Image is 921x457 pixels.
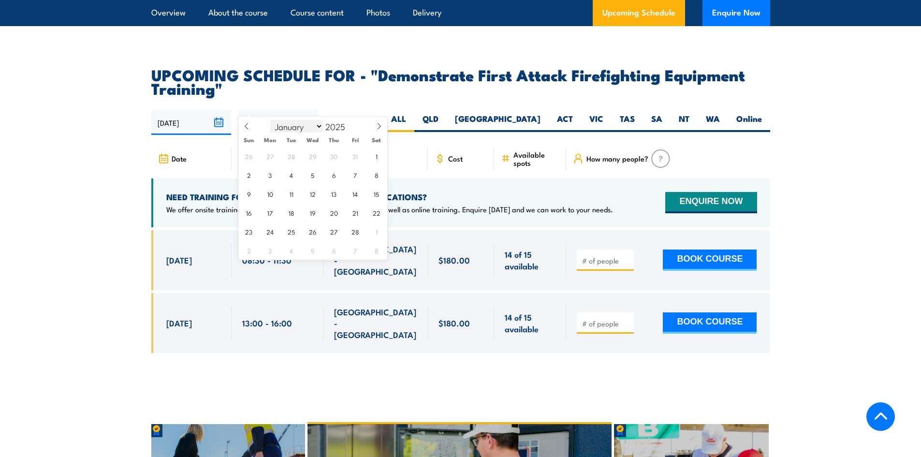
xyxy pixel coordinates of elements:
[238,137,260,143] span: Sun
[239,203,258,222] span: February 16, 2025
[281,137,302,143] span: Tue
[239,147,258,165] span: January 26, 2025
[671,113,698,132] label: NT
[261,222,279,241] span: February 24, 2025
[323,137,345,143] span: Thu
[166,205,613,214] p: We offer onsite training, training at our centres, multisite solutions as well as online training...
[324,222,343,241] span: February 27, 2025
[238,110,318,135] input: To date
[367,203,386,222] span: February 22, 2025
[270,120,323,133] select: Month
[261,241,279,260] span: March 3, 2025
[612,113,643,132] label: TAS
[261,184,279,203] span: February 10, 2025
[239,165,258,184] span: February 2, 2025
[151,110,231,135] input: From date
[324,203,343,222] span: February 20, 2025
[151,68,770,95] h2: UPCOMING SCHEDULE FOR - "Demonstrate First Attack Firefighting Equipment Training"
[282,147,301,165] span: January 28, 2025
[367,165,386,184] span: February 8, 2025
[663,312,757,334] button: BOOK COURSE
[549,113,581,132] label: ACT
[582,319,630,328] input: # of people
[346,165,365,184] span: February 7, 2025
[282,184,301,203] span: February 11, 2025
[581,113,612,132] label: VIC
[643,113,671,132] label: SA
[383,113,414,132] label: ALL
[414,113,447,132] label: QLD
[261,203,279,222] span: February 17, 2025
[323,120,355,132] input: Year
[582,256,630,265] input: # of people
[166,254,192,265] span: [DATE]
[728,113,770,132] label: Online
[345,137,366,143] span: Fri
[448,154,463,162] span: Cost
[239,184,258,203] span: February 9, 2025
[505,249,556,271] span: 14 of 15 available
[172,154,187,162] span: Date
[282,165,301,184] span: February 4, 2025
[303,241,322,260] span: March 5, 2025
[261,165,279,184] span: February 3, 2025
[260,137,281,143] span: Mon
[346,222,365,241] span: February 28, 2025
[242,317,292,328] span: 13:00 - 16:00
[324,165,343,184] span: February 6, 2025
[303,165,322,184] span: February 5, 2025
[346,147,365,165] span: January 31, 2025
[242,254,292,265] span: 08:30 - 11:30
[303,184,322,203] span: February 12, 2025
[346,241,365,260] span: March 7, 2025
[665,192,757,213] button: ENQUIRE NOW
[166,192,613,202] h4: NEED TRAINING FOR LARGER GROUPS OR MULTIPLE LOCATIONS?
[324,184,343,203] span: February 13, 2025
[239,222,258,241] span: February 23, 2025
[282,241,301,260] span: March 4, 2025
[367,184,386,203] span: February 15, 2025
[303,222,322,241] span: February 26, 2025
[346,184,365,203] span: February 14, 2025
[367,147,386,165] span: February 1, 2025
[663,250,757,271] button: BOOK COURSE
[303,203,322,222] span: February 19, 2025
[586,154,648,162] span: How many people?
[698,113,728,132] label: WA
[439,317,470,328] span: $180.00
[439,254,470,265] span: $180.00
[239,241,258,260] span: March 2, 2025
[367,241,386,260] span: March 8, 2025
[282,222,301,241] span: February 25, 2025
[346,203,365,222] span: February 21, 2025
[366,137,387,143] span: Sat
[324,147,343,165] span: January 30, 2025
[367,222,386,241] span: March 1, 2025
[334,243,417,277] span: [GEOGRAPHIC_DATA] - [GEOGRAPHIC_DATA]
[447,113,549,132] label: [GEOGRAPHIC_DATA]
[261,147,279,165] span: January 27, 2025
[282,203,301,222] span: February 18, 2025
[334,306,417,340] span: [GEOGRAPHIC_DATA] - [GEOGRAPHIC_DATA]
[166,317,192,328] span: [DATE]
[513,150,559,167] span: Available spots
[302,137,323,143] span: Wed
[505,311,556,334] span: 14 of 15 available
[303,147,322,165] span: January 29, 2025
[324,241,343,260] span: March 6, 2025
